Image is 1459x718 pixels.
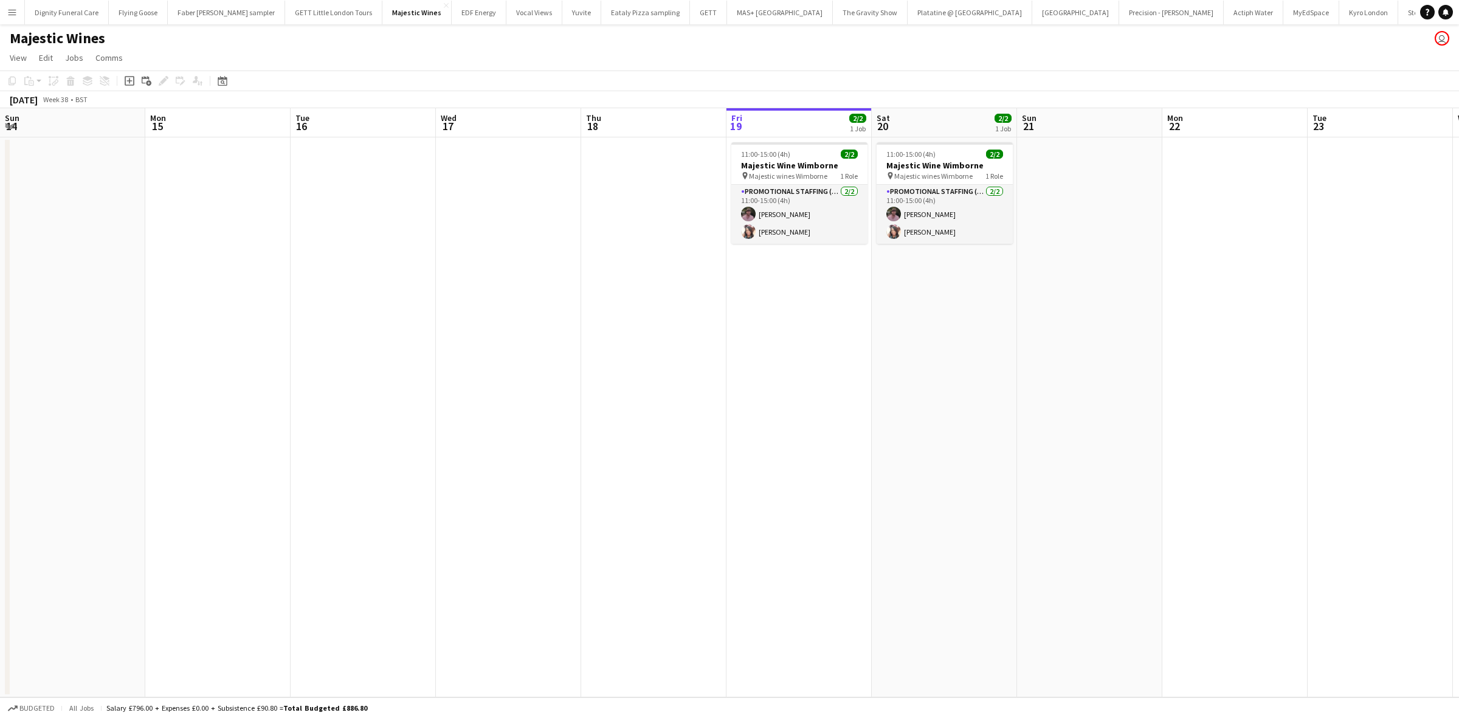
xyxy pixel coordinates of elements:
[731,142,867,244] app-job-card: 11:00-15:00 (4h)2/2Majestic Wine Wimborne Majestic wines Wimborne1 RolePromotional Staffing (Flye...
[19,704,55,713] span: Budgeted
[741,150,790,159] span: 11:00-15:00 (4h)
[995,114,1012,123] span: 2/2
[40,95,71,104] span: Week 38
[65,52,83,63] span: Jobs
[1032,1,1119,24] button: [GEOGRAPHIC_DATA]
[908,1,1032,24] button: Platatine @ [GEOGRAPHIC_DATA]
[294,119,309,133] span: 16
[506,1,562,24] button: Vocal Views
[985,171,1003,181] span: 1 Role
[10,29,105,47] h1: Majestic Wines
[150,112,166,123] span: Mon
[894,171,973,181] span: Majestic wines Wimborne
[3,119,19,133] span: 14
[886,150,936,159] span: 11:00-15:00 (4h)
[109,1,168,24] button: Flying Goose
[731,185,867,244] app-card-role: Promotional Staffing (Flyering Staff)2/211:00-15:00 (4h)[PERSON_NAME][PERSON_NAME]
[586,112,601,123] span: Thu
[690,1,727,24] button: GETT
[986,150,1003,159] span: 2/2
[877,160,1013,171] h3: Majestic Wine Wimborne
[1398,1,1447,24] button: Stoptober
[1283,1,1339,24] button: MyEdSpace
[34,50,58,66] a: Edit
[25,1,109,24] button: Dignity Funeral Care
[850,124,866,133] div: 1 Job
[584,119,601,133] span: 18
[5,50,32,66] a: View
[731,160,867,171] h3: Majestic Wine Wimborne
[1165,119,1183,133] span: 22
[749,171,827,181] span: Majestic wines Wimborne
[60,50,88,66] a: Jobs
[601,1,690,24] button: Eataly Pizza sampling
[1119,1,1224,24] button: Precision - [PERSON_NAME]
[1311,119,1326,133] span: 23
[731,112,742,123] span: Fri
[1020,119,1036,133] span: 21
[875,119,890,133] span: 20
[75,95,88,104] div: BST
[727,1,833,24] button: MAS+ [GEOGRAPHIC_DATA]
[849,114,866,123] span: 2/2
[283,703,367,713] span: Total Budgeted £886.80
[6,702,57,715] button: Budgeted
[877,112,890,123] span: Sat
[10,52,27,63] span: View
[1224,1,1283,24] button: Actiph Water
[995,124,1011,133] div: 1 Job
[452,1,506,24] button: EDF Energy
[91,50,128,66] a: Comms
[168,1,285,24] button: Faber [PERSON_NAME] sampler
[95,52,123,63] span: Comms
[729,119,742,133] span: 19
[562,1,601,24] button: Yuvite
[840,171,858,181] span: 1 Role
[1167,112,1183,123] span: Mon
[833,1,908,24] button: The Gravity Show
[67,703,96,713] span: All jobs
[1435,31,1449,46] app-user-avatar: Dorian Payne
[439,119,457,133] span: 17
[39,52,53,63] span: Edit
[1339,1,1398,24] button: Kyro London
[1312,112,1326,123] span: Tue
[841,150,858,159] span: 2/2
[1022,112,1036,123] span: Sun
[295,112,309,123] span: Tue
[106,703,367,713] div: Salary £796.00 + Expenses £0.00 + Subsistence £90.80 =
[285,1,382,24] button: GETT Little London Tours
[148,119,166,133] span: 15
[441,112,457,123] span: Wed
[382,1,452,24] button: Majestic Wines
[5,112,19,123] span: Sun
[877,142,1013,244] app-job-card: 11:00-15:00 (4h)2/2Majestic Wine Wimborne Majestic wines Wimborne1 RolePromotional Staffing (Flye...
[877,185,1013,244] app-card-role: Promotional Staffing (Flyering Staff)2/211:00-15:00 (4h)[PERSON_NAME][PERSON_NAME]
[10,94,38,106] div: [DATE]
